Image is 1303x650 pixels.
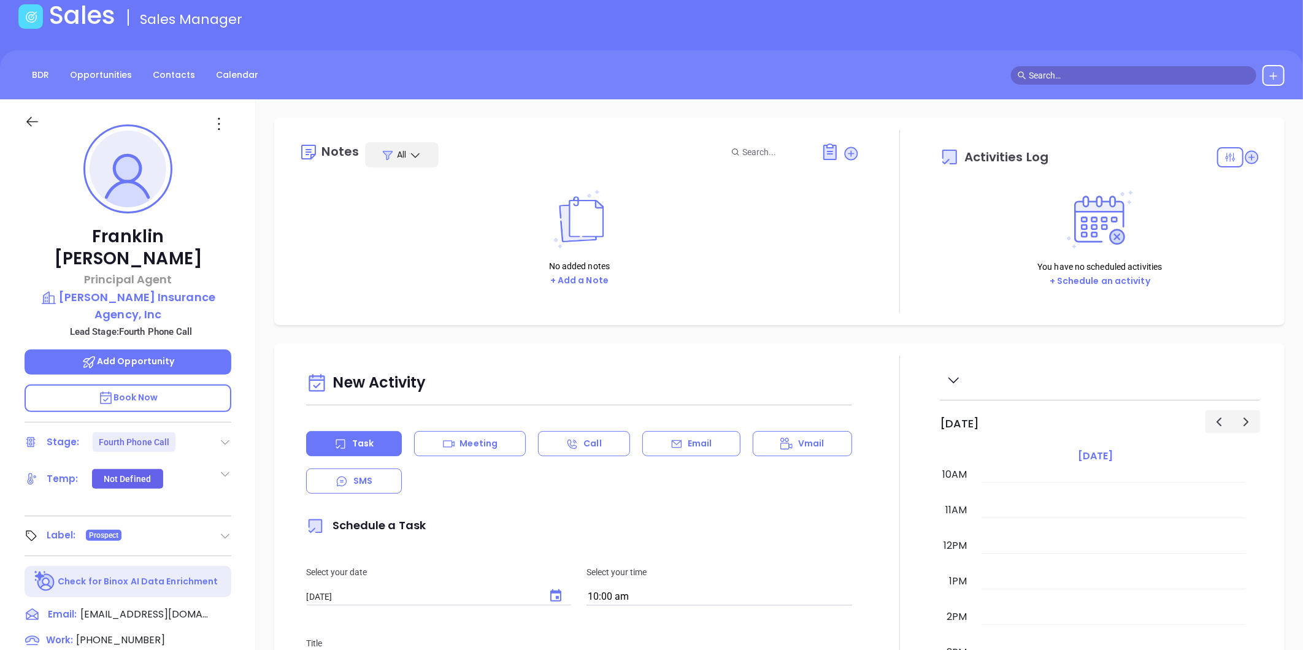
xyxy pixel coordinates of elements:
[1046,274,1154,288] button: + Schedule an activity
[583,437,601,450] p: Call
[459,437,498,450] p: Meeting
[742,145,807,159] input: Search...
[947,574,969,589] div: 1pm
[104,469,151,489] div: Not Defined
[1037,260,1162,273] p: You have no scheduled activities
[47,433,80,451] div: Stage:
[34,571,56,592] img: Ai-Enrich-DaqCidB-.svg
[48,607,77,623] span: Email:
[1018,71,1026,80] span: search
[943,503,969,518] div: 11am
[321,145,359,158] div: Notes
[1067,191,1133,249] img: Activities
[397,148,406,161] span: All
[25,289,231,323] a: [PERSON_NAME] Insurance Agency, Inc
[76,633,165,647] span: [PHONE_NUMBER]
[1029,69,1250,82] input: Search…
[63,65,139,85] a: Opportunities
[90,131,166,207] img: profile-user
[1205,410,1233,433] button: Previous day
[940,467,969,482] div: 10am
[89,529,119,542] span: Prospect
[688,437,712,450] p: Email
[140,10,242,29] span: Sales Manager
[541,581,571,611] button: Choose date, selected date is Sep 25, 2025
[547,273,612,288] button: + Add a Note
[586,565,852,579] p: Select your time
[47,470,79,488] div: Temp:
[145,65,202,85] a: Contacts
[98,391,158,403] span: Book Now
[306,518,426,533] span: Schedule a Task
[58,575,218,588] p: Check for Binox AI Data Enrichment
[306,368,852,399] div: New Activity
[941,538,969,553] div: 12pm
[47,526,76,545] div: Label:
[798,437,824,450] p: Vmail
[964,151,1048,163] span: Activities Log
[546,190,612,248] img: Notes
[547,259,612,273] p: No added notes
[49,1,115,30] h1: Sales
[99,432,170,452] div: Fourth Phone Call
[1232,410,1260,433] button: Next day
[352,437,374,450] p: Task
[944,610,969,624] div: 2pm
[353,475,372,487] p: SMS
[80,607,209,622] span: [EMAIL_ADDRESS][DOMAIN_NAME]
[940,417,979,430] h2: [DATE]
[82,355,175,367] span: Add Opportunity
[46,633,73,646] span: Work:
[25,65,56,85] a: BDR
[306,637,852,650] p: Title
[306,565,572,579] p: Select your date
[31,324,231,340] p: Lead Stage: Fourth Phone Call
[1075,448,1115,465] a: [DATE]
[25,226,231,270] p: Franklin [PERSON_NAME]
[209,65,266,85] a: Calendar
[306,592,536,602] input: MM/DD/YYYY
[25,271,231,288] p: Principal Agent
